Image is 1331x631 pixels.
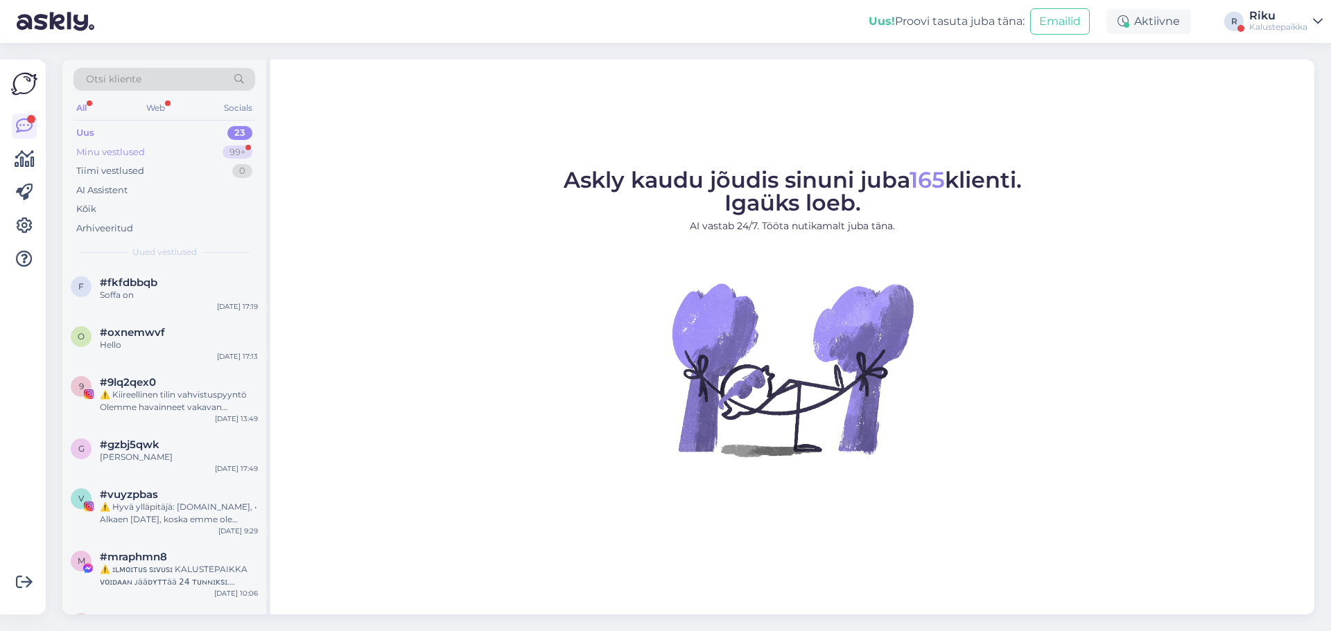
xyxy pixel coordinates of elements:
[73,99,89,117] div: All
[214,588,258,598] div: [DATE] 10:06
[100,289,258,301] div: Soffa on
[78,493,84,504] span: v
[76,145,145,159] div: Minu vestlused
[215,414,258,424] div: [DATE] 13:49
[100,488,158,501] span: #vuyzpbas
[79,381,84,391] span: 9
[143,99,168,117] div: Web
[100,276,157,289] span: #fkfdbbqb
[100,339,258,351] div: Hello
[76,222,133,235] div: Arhiveeritud
[100,438,159,451] span: #gzbj5qwk
[1249,21,1307,33] div: Kalustepaikka
[1030,8,1090,35] button: Emailid
[910,166,945,193] span: 165
[78,281,84,292] span: f
[100,389,258,414] div: ⚠️ Kiireellinen tilin vahvistuspyyntö Olemme havainneet vakavan rikkomuksen Facebook-tililläsi. T...
[76,202,96,216] div: Kõik
[668,245,917,494] img: No Chat active
[76,184,128,197] div: AI Assistent
[100,326,165,339] span: #oxnemwvf
[100,376,156,389] span: #9lq2qex0
[1249,10,1307,21] div: Riku
[100,551,167,563] span: #mraphmn8
[227,126,252,140] div: 23
[1224,12,1244,31] div: R
[218,526,258,536] div: [DATE] 9:29
[869,13,1025,30] div: Proovi tasuta juba täna:
[78,331,85,341] span: o
[869,15,895,28] b: Uus!
[132,246,197,258] span: Uued vestlused
[221,99,255,117] div: Socials
[11,71,37,97] img: Askly Logo
[100,613,158,625] span: #4ibcv5mr
[217,301,258,312] div: [DATE] 17:19
[78,556,85,566] span: m
[86,72,141,87] span: Otsi kliente
[76,126,94,140] div: Uus
[100,501,258,526] div: ⚠️ Hyvä ylläpitäjä: [DOMAIN_NAME], • Alkaen [DATE], koska emme ole saaneet vastausta useista ilmo...
[223,145,252,159] div: 99+
[564,219,1022,233] p: AI vastab 24/7. Tööta nutikamalt juba täna.
[564,166,1022,216] span: Askly kaudu jõudis sinuni juba klienti. Igaüks loeb.
[232,164,252,178] div: 0
[78,443,85,454] span: g
[100,451,258,463] div: [PERSON_NAME]
[1249,10,1323,33] a: RikuKalustepaikka
[100,563,258,588] div: ⚠️ ɪʟᴍᴏɪᴛᴜꜱ ꜱɪᴠᴜꜱɪ KALUSTEPAIKKA ᴠᴏɪᴅᴀᴀɴ ᴊääᴅʏᴛᴛää 𝟤𝟦 ᴛᴜɴɴɪᴋꜱɪ. ᴏʟᴇᴍᴍᴇ ᴛᴇʜɴᴇᴇᴛ ᴛämäɴ ᴘääᴛöꜱᴋᴇɴ ʜᴜ...
[76,164,144,178] div: Tiimi vestlused
[215,463,258,474] div: [DATE] 17:49
[217,351,258,362] div: [DATE] 17:13
[1106,9,1191,34] div: Aktiivne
